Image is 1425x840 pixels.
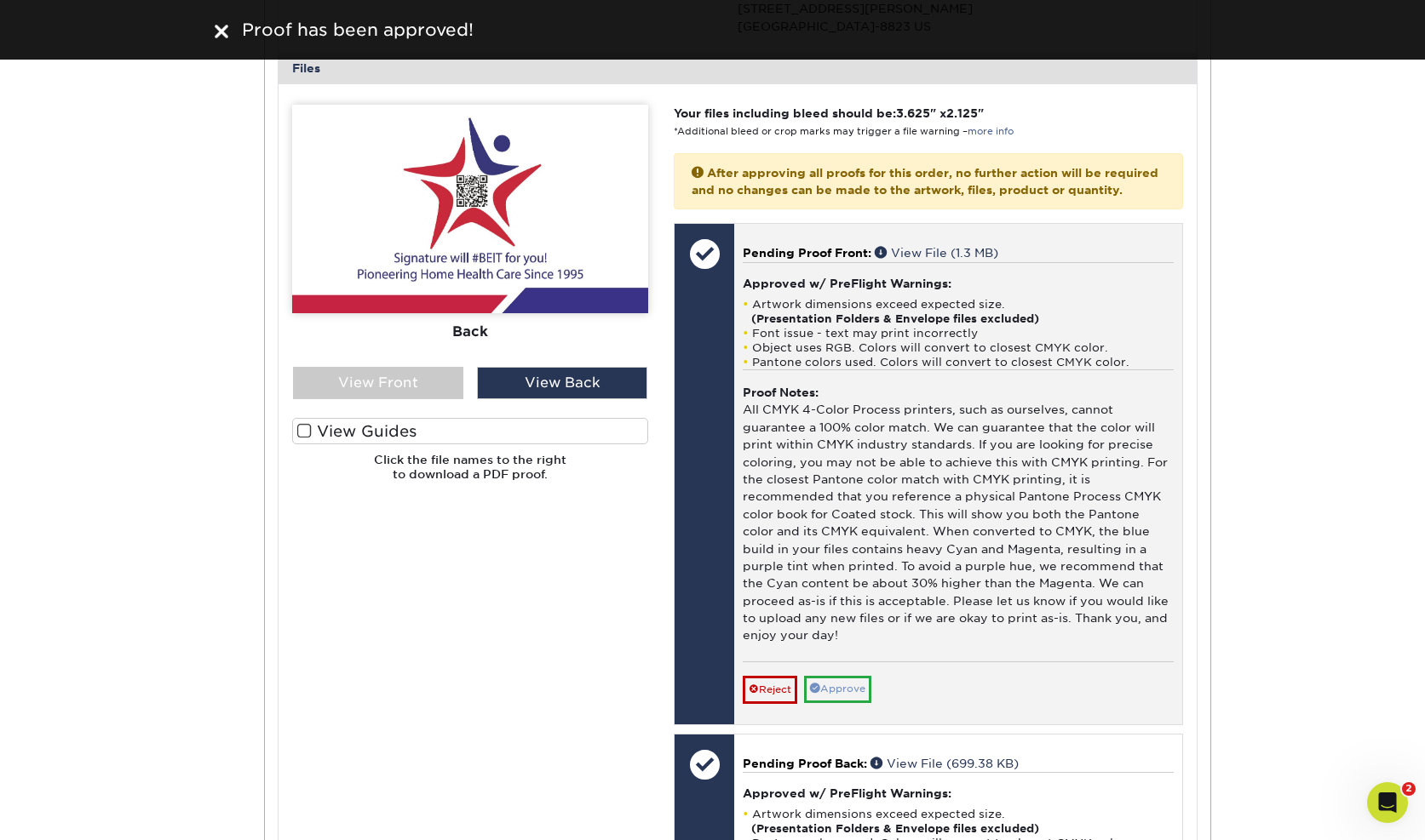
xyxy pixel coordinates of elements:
strong: Proof Notes: [743,386,819,399]
span: 3.625 [896,106,930,120]
li: Artwork dimensions exceed expected size. [743,807,1173,836]
div: Back [292,312,648,350]
strong: After approving all proofs for this order, no further action will be required and no changes can ... [692,166,1158,197]
iframe: Google Customer Reviews [4,788,145,834]
span: Pending Proof Front: [743,246,871,260]
strong: (Presentation Folders & Envelope files excluded) [751,822,1039,835]
iframe: Intercom live chat [1367,782,1408,823]
div: View Front [293,367,463,399]
strong: (Presentation Folders & Envelope files excluded) [751,312,1039,325]
div: View Back [477,367,647,399]
span: Pending Proof Back: [743,757,867,770]
span: 2.125 [946,106,978,120]
a: Approve [804,676,871,702]
a: View File (1.3 MB) [875,246,998,260]
a: Reject [743,676,797,703]
span: Proof has been approved! [242,20,474,40]
a: View File (699.38 KB) [871,757,1019,770]
span: 2 [1402,782,1416,796]
li: Artwork dimensions exceed expected size. [743,297,1173,326]
li: Object uses RGB. Colors will convert to closest CMYK color. [743,340,1173,355]
li: Font issue - text may print incorrectly [743,326,1173,340]
div: Files [279,53,1197,83]
strong: Your files including bleed should be: " x " [674,106,984,120]
img: close [215,25,228,38]
label: View Guides [292,418,648,444]
h4: Approved w/ PreFlight Warnings: [743,277,1173,290]
div: All CMYK 4-Color Process printers, such as ourselves, cannot guarantee a 100% color match. We can... [743,369,1173,661]
h4: Approved w/ PreFlight Warnings: [743,786,1173,800]
li: Pantone colors used. Colors will convert to closest CMYK color. [743,355,1173,369]
h6: Click the file names to the right to download a PDF proof. [292,453,648,494]
a: more info [968,126,1014,137]
small: *Additional bleed or crop marks may trigger a file warning – [674,126,1014,137]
